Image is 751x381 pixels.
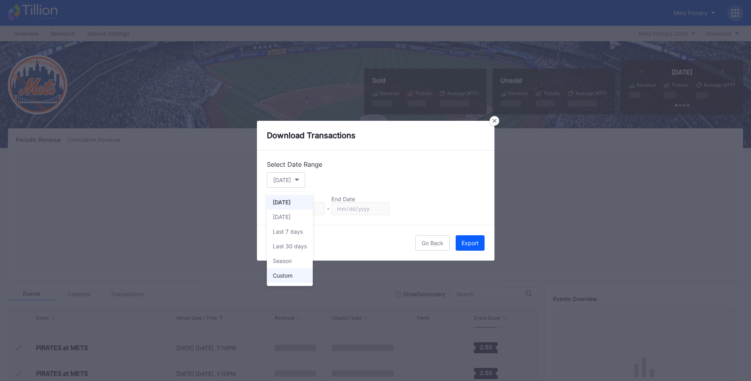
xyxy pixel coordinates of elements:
[273,257,292,264] div: Season
[273,199,291,206] div: [DATE]
[273,228,303,235] div: Last 7 days
[273,213,291,220] div: [DATE]
[273,243,307,250] div: Last 30 days
[273,272,293,279] div: Custom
